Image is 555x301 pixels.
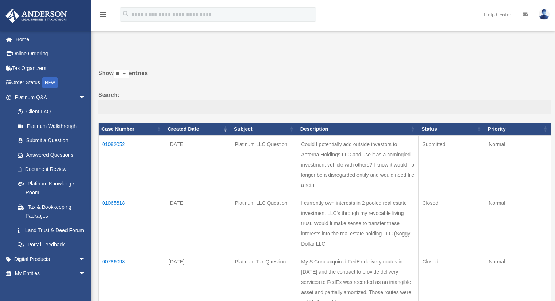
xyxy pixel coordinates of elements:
img: User Pic [539,9,550,20]
label: Search: [98,90,551,114]
a: Client FAQ [10,105,93,119]
td: Submitted [419,135,485,194]
td: Normal [485,135,551,194]
div: NEW [42,77,58,88]
td: 01082052 [99,135,165,194]
span: arrow_drop_down [78,266,93,281]
a: Submit a Question [10,133,93,148]
input: Search: [98,100,551,114]
label: Show entries [98,68,551,86]
td: I currently own interests in 2 pooled real estate investment LLC's through my revocable living tr... [297,194,419,253]
span: arrow_drop_down [78,252,93,267]
a: Home [5,32,97,47]
a: Land Trust & Deed Forum [10,223,93,238]
th: Case Number: activate to sort column ascending [99,123,165,135]
td: Normal [485,194,551,253]
td: [DATE] [165,135,231,194]
a: menu [99,13,107,19]
td: Closed [419,194,485,253]
select: Showentries [114,70,129,78]
a: My Entitiesarrow_drop_down [5,266,97,281]
a: Answered Questions [10,148,89,162]
img: Anderson Advisors Platinum Portal [3,9,69,23]
a: Order StatusNEW [5,75,97,90]
th: Description: activate to sort column ascending [297,123,419,135]
span: arrow_drop_down [78,90,93,105]
a: Document Review [10,162,93,177]
td: 01065618 [99,194,165,253]
a: Platinum Knowledge Room [10,176,93,200]
i: menu [99,10,107,19]
td: Platinum LLC Question [231,135,297,194]
th: Priority: activate to sort column ascending [485,123,551,135]
i: search [122,10,130,18]
a: Online Ordering [5,47,97,61]
td: Platinum LLC Question [231,194,297,253]
a: Digital Productsarrow_drop_down [5,252,97,266]
a: Tax & Bookkeeping Packages [10,200,93,223]
a: Platinum Q&Aarrow_drop_down [5,90,93,105]
td: Could I potentially add outside investors to Aeterna Holdings LLC and use it as a comingled inves... [297,135,419,194]
a: Portal Feedback [10,238,93,252]
th: Status: activate to sort column ascending [419,123,485,135]
th: Subject: activate to sort column ascending [231,123,297,135]
td: [DATE] [165,194,231,253]
a: Platinum Walkthrough [10,119,93,133]
a: Tax Organizers [5,61,97,75]
th: Created Date: activate to sort column ascending [165,123,231,135]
